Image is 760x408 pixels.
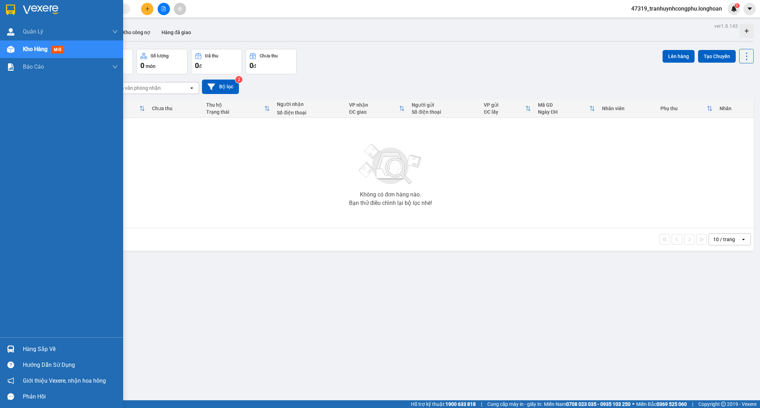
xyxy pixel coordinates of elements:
[23,27,43,36] span: Quản Lý
[7,345,14,353] img: warehouse-icon
[360,192,421,197] div: Không có đơn hàng nào.
[246,49,297,74] button: Chưa thu0đ
[480,99,534,118] th: Toggle SortBy
[23,62,44,71] span: Báo cáo
[112,84,161,92] div: Chọn văn phòng nhận
[277,110,342,115] div: Số điện thoại
[721,402,726,407] span: copyright
[277,101,342,107] div: Người nhận
[195,61,199,70] span: 0
[714,22,738,30] div: ver 1.8.143
[202,80,239,94] button: Bộ lọc
[152,106,199,111] div: Chưa thu
[538,109,589,115] div: Ngày ĐH
[206,109,264,115] div: Trạng thái
[145,6,150,11] span: plus
[632,403,634,406] span: ⚪️
[151,54,169,58] div: Số lượng
[487,400,542,408] span: Cung cấp máy in - giấy in:
[161,6,166,11] span: file-add
[260,54,278,58] div: Chưa thu
[177,6,182,11] span: aim
[6,5,15,15] img: logo-vxr
[146,63,156,69] span: món
[137,49,188,74] button: Số lượng0món
[626,4,728,13] span: 47319_tranhuynhcongphu.longhoan
[411,400,476,408] span: Hỗ trợ kỹ thuật:
[538,102,589,108] div: Mã GD
[731,6,737,12] img: icon-new-feature
[743,3,756,15] button: caret-down
[544,400,631,408] span: Miền Nam
[412,102,477,108] div: Người gửi
[7,63,14,71] img: solution-icon
[740,24,754,38] div: Tạo kho hàng mới
[189,85,195,91] svg: open
[23,46,47,52] span: Kho hàng
[534,99,598,118] th: Toggle SortBy
[158,3,170,15] button: file-add
[51,46,64,54] span: mới
[713,236,735,243] div: 10 / trang
[657,401,687,407] strong: 0369 525 060
[156,24,197,41] button: Hàng đã giao
[140,61,144,70] span: 0
[174,3,186,15] button: aim
[23,391,118,402] div: Phản hồi
[23,360,118,370] div: Hướng dẫn sử dụng
[205,54,218,58] div: Đã thu
[445,401,476,407] strong: 1900 633 818
[23,344,118,354] div: Hàng sắp về
[117,24,156,41] button: Kho công nợ
[412,109,477,115] div: Số điện thoại
[602,106,653,111] div: Nhân viên
[346,99,408,118] th: Toggle SortBy
[663,50,695,63] button: Lên hàng
[112,29,118,34] span: down
[249,61,253,70] span: 0
[349,102,399,108] div: VP nhận
[481,400,482,408] span: |
[253,63,256,69] span: đ
[741,237,746,242] svg: open
[7,393,14,400] span: message
[747,6,753,12] span: caret-down
[199,63,202,69] span: đ
[203,99,273,118] th: Toggle SortBy
[349,200,432,206] div: Bạn thử điều chỉnh lại bộ lọc nhé!
[349,109,399,115] div: ĐC giao
[7,377,14,384] span: notification
[720,106,750,111] div: Nhãn
[23,376,106,385] span: Giới thiệu Vexere, nhận hoa hồng
[566,401,631,407] strong: 0708 023 035 - 0935 103 250
[7,28,14,36] img: warehouse-icon
[235,76,242,83] sup: 2
[355,140,426,189] img: svg+xml;base64,PHN2ZyBjbGFzcz0ibGlzdC1wbHVnX19zdmciIHhtbG5zPSJodHRwOi8vd3d3LnczLm9yZy8yMDAwL3N2Zy...
[191,49,242,74] button: Đã thu0đ
[112,64,118,70] span: down
[206,102,264,108] div: Thu hộ
[484,102,525,108] div: VP gửi
[141,3,153,15] button: plus
[484,109,525,115] div: ĐC lấy
[7,46,14,53] img: warehouse-icon
[657,99,716,118] th: Toggle SortBy
[736,3,738,8] span: 1
[692,400,693,408] span: |
[698,50,736,63] button: Tạo Chuyến
[7,362,14,368] span: question-circle
[735,3,740,8] sup: 1
[636,400,687,408] span: Miền Bắc
[660,106,707,111] div: Phụ thu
